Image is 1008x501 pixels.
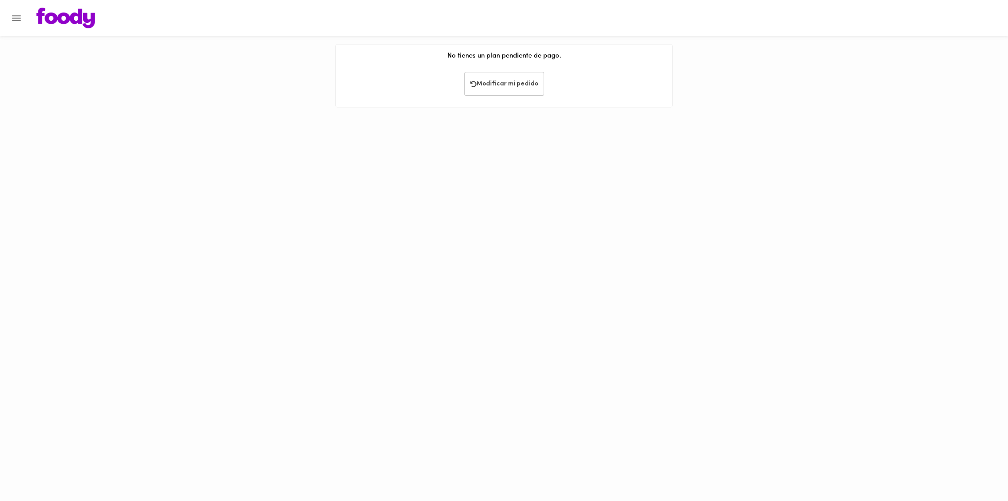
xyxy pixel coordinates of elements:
iframe: Messagebird Livechat Widget [956,449,999,492]
span: Modificar mi pedido [470,81,538,88]
img: logo.png [36,8,95,28]
button: Modificar mi pedido [464,72,544,96]
button: Menu [5,7,27,29]
div: No tienes un plan pendiente de pago. [335,44,673,107]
